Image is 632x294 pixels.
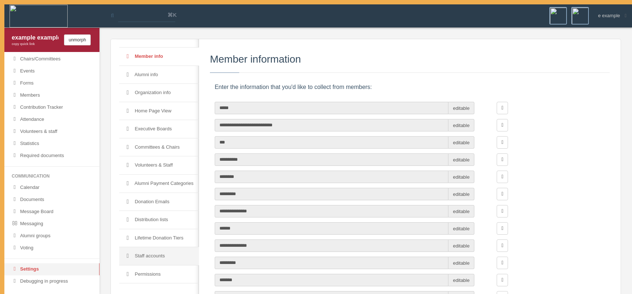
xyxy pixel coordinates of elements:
span: editable [448,153,474,166]
h6: Enter the information that you'd like to collect from members: [215,84,610,90]
a: Events [4,65,99,77]
span: editable [448,222,474,235]
a: Messaging [4,218,99,230]
a: Member info [119,48,199,66]
div: e example [593,7,627,19]
a: Calendar [4,182,99,194]
a: Settings [4,263,99,275]
a: Distribution lists [119,211,199,229]
a: Voting [4,242,99,254]
a: Executive Boards [119,120,199,138]
a: Forms [4,77,99,89]
a: Permissions [119,265,199,284]
a: Required documents [4,150,99,162]
h3: Member information [210,54,610,65]
a: Organization info [119,84,199,102]
span: editable [448,119,474,131]
a: Alumni Payment Categories [119,175,199,193]
a: Members [4,89,99,101]
a: Home Page View [119,102,199,120]
span: editable [448,102,474,114]
span: e example [598,12,620,19]
div: copy quick link [12,42,59,46]
a: Lifetime Donation Tiers [119,229,199,248]
div: example example [12,33,59,42]
a: Statistics [4,138,99,150]
a: Documents [4,194,99,206]
span: editable [448,205,474,217]
a: Debugging in progress [4,275,99,287]
span: editable [448,171,474,183]
span: ⌘K [168,11,177,19]
a: Alumni info [119,66,199,84]
span: editable [448,257,474,269]
a: Staff accounts [119,247,199,265]
li: Communication [4,171,99,182]
button: unmorph [64,34,91,45]
span: editable [448,136,474,149]
a: Message Board [4,206,99,218]
span: editable [448,274,474,286]
a: Volunteers & Staff [119,156,199,175]
a: Contribution Tracker [4,101,99,113]
a: Volunteers & staff [4,126,99,138]
a: Donation Emails [119,193,199,211]
a: Attendance [4,113,99,126]
a: Chairs/Committees [4,53,99,65]
span: editable [448,188,474,200]
span: editable [448,239,474,252]
a: Committees & Chairs [119,138,199,157]
a: Alumni groups [4,230,99,242]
